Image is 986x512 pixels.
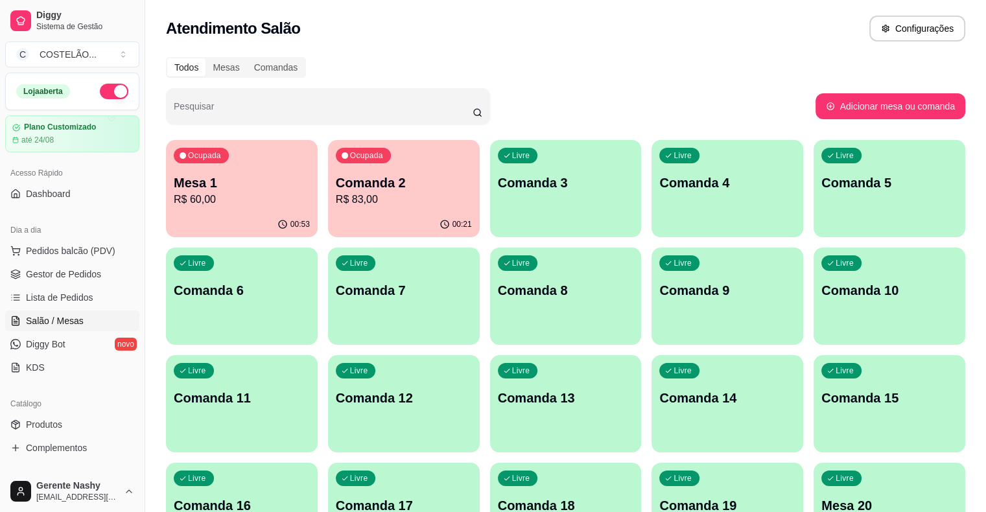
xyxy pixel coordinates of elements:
span: Diggy Bot [26,338,65,351]
span: Diggy [36,10,134,21]
p: Livre [836,473,854,483]
span: KDS [26,361,45,374]
button: LivreComanda 3 [490,140,642,237]
a: Diggy Botnovo [5,334,139,355]
a: KDS [5,357,139,378]
span: [EMAIL_ADDRESS][DOMAIN_NAME] [36,492,119,502]
input: Pesquisar [174,105,473,118]
a: Complementos [5,437,139,458]
p: Livre [836,366,854,376]
h2: Atendimento Salão [166,18,300,39]
p: 00:53 [290,219,310,229]
a: Salão / Mesas [5,310,139,331]
span: Lista de Pedidos [26,291,93,304]
p: Mesa 1 [174,174,310,192]
button: LivreComanda 13 [490,355,642,452]
span: Sistema de Gestão [36,21,134,32]
div: Catálogo [5,393,139,414]
p: R$ 83,00 [336,192,472,207]
p: Livre [674,473,692,483]
div: Mesas [205,58,246,76]
span: C [16,48,29,61]
article: Plano Customizado [24,122,96,132]
article: até 24/08 [21,135,54,145]
button: Adicionar mesa ou comanda [816,93,965,119]
p: Ocupada [188,150,221,161]
p: Comanda 3 [498,174,634,192]
a: Gestor de Pedidos [5,264,139,285]
p: Livre [350,473,368,483]
span: Pedidos balcão (PDV) [26,244,115,257]
p: Comanda 15 [821,389,957,407]
p: Comanda 12 [336,389,472,407]
p: Comanda 7 [336,281,472,299]
button: LivreComanda 15 [814,355,965,452]
button: LivreComanda 6 [166,248,318,345]
p: Comanda 10 [821,281,957,299]
div: Comandas [247,58,305,76]
span: Gestor de Pedidos [26,268,101,281]
p: Livre [836,258,854,268]
button: LivreComanda 7 [328,248,480,345]
p: Comanda 5 [821,174,957,192]
p: Livre [188,366,206,376]
button: LivreComanda 5 [814,140,965,237]
button: OcupadaComanda 2R$ 83,0000:21 [328,140,480,237]
p: Livre [512,366,530,376]
p: Comanda 14 [659,389,795,407]
span: Gerente Nashy [36,480,119,492]
p: Comanda 4 [659,174,795,192]
div: Todos [167,58,205,76]
button: Configurações [869,16,965,41]
p: Livre [512,150,530,161]
p: Livre [836,150,854,161]
a: Plano Customizadoaté 24/08 [5,115,139,152]
a: Lista de Pedidos [5,287,139,308]
p: Livre [350,258,368,268]
button: LivreComanda 14 [651,355,803,452]
div: Dia a dia [5,220,139,240]
p: Comanda 6 [174,281,310,299]
p: 00:21 [452,219,472,229]
div: COSTELÃO ... [40,48,97,61]
button: Pedidos balcão (PDV) [5,240,139,261]
p: Comanda 9 [659,281,795,299]
p: Comanda 8 [498,281,634,299]
p: Comanda 2 [336,174,472,192]
button: LivreComanda 8 [490,248,642,345]
a: Produtos [5,414,139,435]
p: Livre [674,150,692,161]
p: R$ 60,00 [174,192,310,207]
p: Livre [512,473,530,483]
button: LivreComanda 4 [651,140,803,237]
button: LivreComanda 11 [166,355,318,452]
p: Comanda 11 [174,389,310,407]
button: LivreComanda 10 [814,248,965,345]
p: Livre [350,366,368,376]
a: DiggySistema de Gestão [5,5,139,36]
p: Livre [674,258,692,268]
button: LivreComanda 12 [328,355,480,452]
div: Loja aberta [16,84,70,99]
span: Produtos [26,418,62,431]
span: Complementos [26,441,87,454]
button: OcupadaMesa 1R$ 60,0000:53 [166,140,318,237]
p: Livre [188,473,206,483]
button: Alterar Status [100,84,128,99]
button: Select a team [5,41,139,67]
div: Acesso Rápido [5,163,139,183]
p: Ocupada [350,150,383,161]
p: Livre [188,258,206,268]
span: Salão / Mesas [26,314,84,327]
button: Gerente Nashy[EMAIL_ADDRESS][DOMAIN_NAME] [5,476,139,507]
p: Livre [512,258,530,268]
button: LivreComanda 9 [651,248,803,345]
a: Dashboard [5,183,139,204]
p: Livre [674,366,692,376]
span: Dashboard [26,187,71,200]
p: Comanda 13 [498,389,634,407]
